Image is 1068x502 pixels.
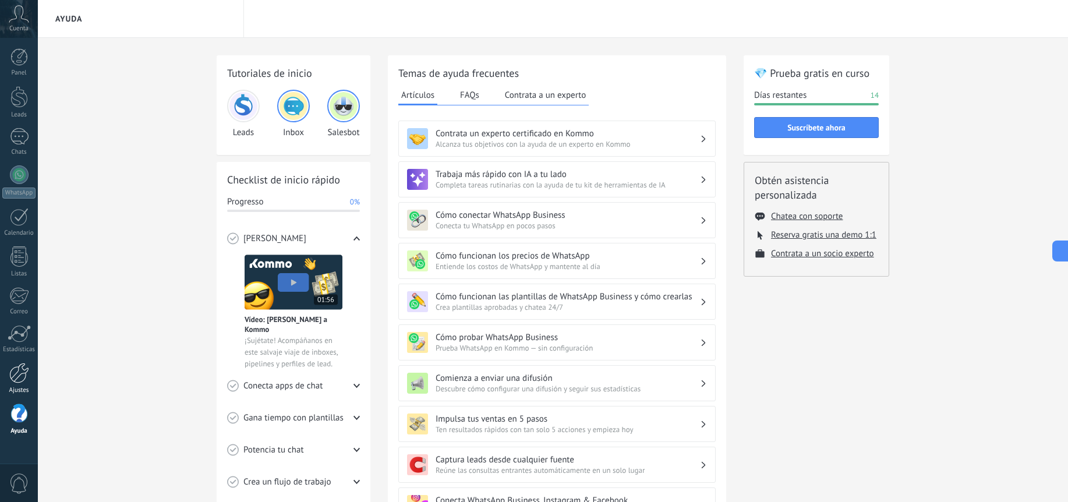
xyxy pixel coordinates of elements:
[436,465,700,475] span: Reúne las consultas entrantes automáticamente en un solo lugar
[277,90,310,138] div: Inbox
[245,335,342,370] span: ¡Sujétate! Acompáñanos en este salvaje viaje de inboxes, pipelines y perfiles de lead.
[436,373,700,384] h3: Comienza a enviar una difusión
[754,90,807,101] span: Días restantes
[436,250,700,261] h3: Cómo funcionan los precios de WhatsApp
[436,413,700,425] h3: Impulsa tus ventas en 5 pasos
[245,254,342,310] img: Meet video
[243,476,331,488] span: Crea un flujo de trabajo
[436,169,700,180] h3: Trabaja más rápido con IA a tu lado
[2,69,36,77] div: Panel
[227,66,360,80] h2: Tutoriales de inicio
[350,196,360,208] span: 0%
[436,210,700,221] h3: Cómo conectar WhatsApp Business
[436,261,700,271] span: Entiende los costos de WhatsApp y mantente al día
[436,425,700,434] span: Ten resultados rápidos con tan solo 5 acciones y empieza hoy
[436,302,700,312] span: Crea plantillas aprobadas y chatea 24/7
[436,384,700,394] span: Descubre cómo configurar una difusión y seguir sus estadísticas
[2,188,36,199] div: WhatsApp
[436,291,700,302] h3: Cómo funcionan las plantillas de WhatsApp Business y cómo crearlas
[245,314,342,334] span: Vídeo: [PERSON_NAME] a Kommo
[2,270,36,278] div: Listas
[243,380,323,392] span: Conecta apps de chat
[2,427,36,435] div: Ayuda
[436,221,700,231] span: Conecta tu WhatsApp en pocos pasos
[436,454,700,465] h3: Captura leads desde cualquier fuente
[2,308,36,316] div: Correo
[243,444,304,456] span: Potencia tu chat
[2,111,36,119] div: Leads
[2,387,36,394] div: Ajustes
[787,123,846,132] span: Suscríbete ahora
[502,86,589,104] button: Contrata a un experto
[398,86,437,105] button: Artículos
[754,117,879,138] button: Suscríbete ahora
[2,346,36,353] div: Estadísticas
[227,172,360,187] h2: Checklist de inicio rápido
[871,90,879,101] span: 14
[2,149,36,156] div: Chats
[457,86,482,104] button: FAQs
[2,229,36,237] div: Calendario
[436,180,700,190] span: Completa tareas rutinarias con la ayuda de tu kit de herramientas de IA
[436,139,700,149] span: Alcanza tus objetivos con la ayuda de un experto en Kommo
[227,196,263,208] span: Progresso
[9,25,29,33] span: Cuenta
[754,66,879,80] h2: 💎 Prueba gratis en curso
[327,90,360,138] div: Salesbot
[436,343,700,353] span: Prueba WhatsApp en Kommo — sin configuración
[436,332,700,343] h3: Cómo probar WhatsApp Business
[771,229,876,241] button: Reserva gratis una demo 1:1
[243,412,344,424] span: Gana tiempo con plantillas
[755,173,878,202] h2: Obtén asistencia personalizada
[227,90,260,138] div: Leads
[398,66,716,80] h2: Temas de ayuda frecuentes
[771,211,843,222] button: Chatea con soporte
[243,233,306,245] span: [PERSON_NAME]
[771,248,874,259] button: Contrata a un socio experto
[436,128,700,139] h3: Contrata un experto certificado en Kommo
